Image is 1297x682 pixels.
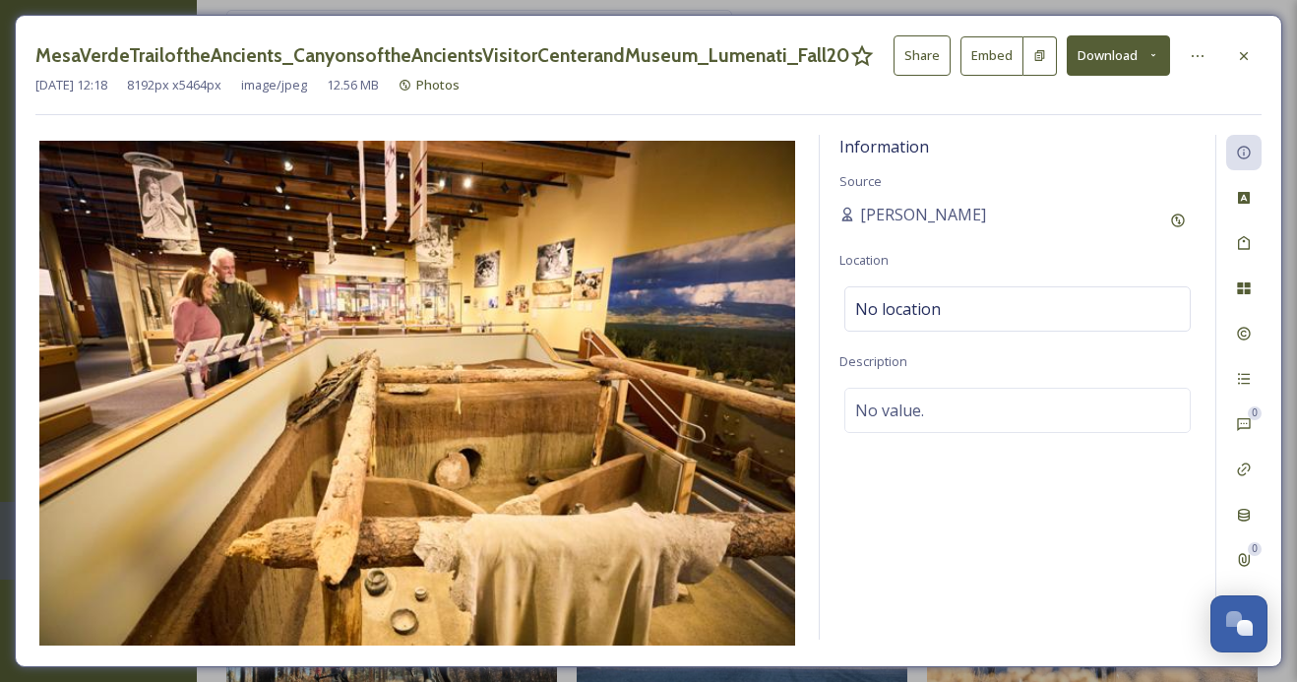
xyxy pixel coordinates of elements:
button: Embed [960,36,1023,76]
div: 0 [1248,406,1262,420]
span: [PERSON_NAME] [860,203,986,226]
span: Location [839,251,889,269]
button: Share [894,35,951,76]
span: [DATE] 12:18 [35,76,107,94]
span: 8192 px x 5464 px [127,76,221,94]
span: image/jpeg [241,76,307,94]
span: 12.56 MB [327,76,379,94]
span: No location [855,297,941,321]
img: 8026fcaf-1601-45c3-b392-f4c974f38478.jpg [35,141,799,646]
button: Open Chat [1210,595,1267,652]
span: No value. [855,399,924,422]
span: Information [839,136,929,157]
h3: MesaVerdeTrailoftheAncients_CanyonsoftheAncientsVisitorCenterandMuseum_Lumenati_Fall2024_2.jpg [35,41,850,70]
button: Download [1067,35,1171,76]
div: 0 [1248,542,1262,556]
span: Source [839,172,882,190]
span: Photos [416,76,460,93]
span: Description [839,352,907,370]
